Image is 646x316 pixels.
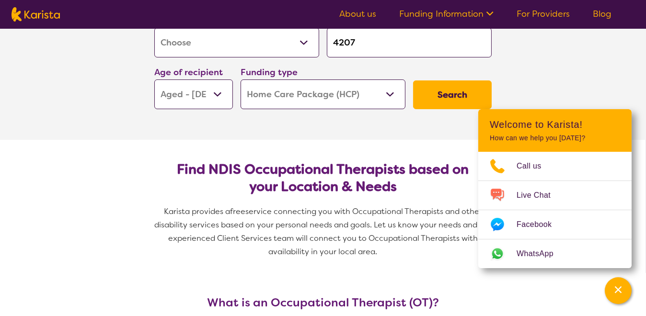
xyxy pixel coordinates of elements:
span: Call us [517,159,553,173]
h3: What is an Occupational Therapist (OT)? [150,296,496,309]
a: Web link opens in a new tab. [478,239,632,268]
span: service connecting you with Occupational Therapists and other disability services based on your p... [154,206,494,257]
ul: Choose channel [478,152,632,268]
a: Funding Information [399,8,494,20]
span: Facebook [517,217,563,232]
h2: Find NDIS Occupational Therapists based on your Location & Needs [162,161,484,195]
input: Type [327,28,492,57]
div: Channel Menu [478,109,632,268]
span: Karista provides a [164,206,230,216]
a: For Providers [517,8,570,20]
label: Funding type [241,67,298,78]
a: Blog [593,8,611,20]
label: Age of recipient [154,67,223,78]
span: Live Chat [517,188,562,203]
a: About us [339,8,376,20]
span: free [230,206,245,216]
img: Karista logo [12,7,60,22]
span: WhatsApp [517,247,565,261]
h2: Welcome to Karista! [490,119,620,130]
button: Channel Menu [605,277,632,304]
button: Search [413,80,492,109]
p: How can we help you [DATE]? [490,134,620,142]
